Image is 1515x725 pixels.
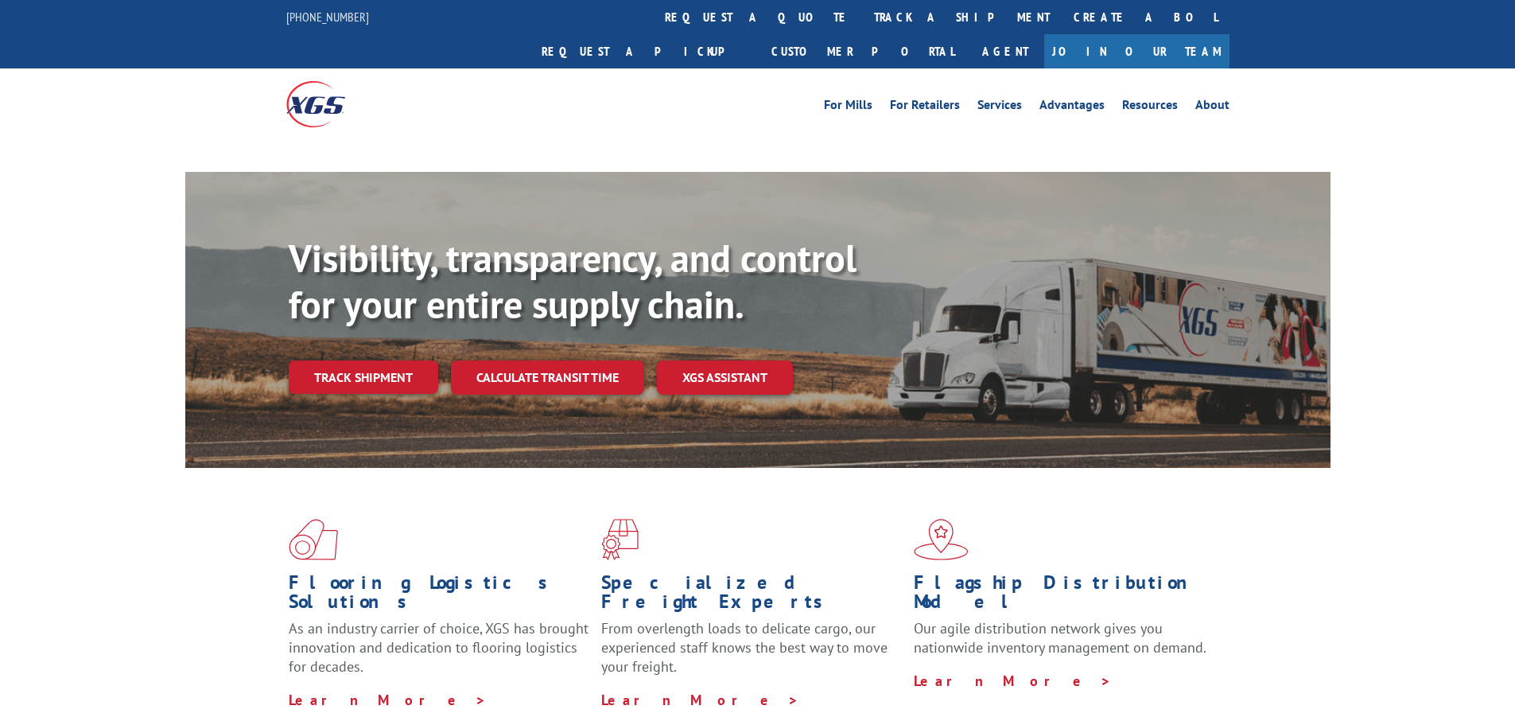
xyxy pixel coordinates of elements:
[1039,99,1105,116] a: Advantages
[1195,99,1229,116] a: About
[289,619,589,676] span: As an industry carrier of choice, XGS has brought innovation and dedication to flooring logistics...
[289,519,338,560] img: xgs-icon-total-supply-chain-intelligence-red
[890,99,960,116] a: For Retailers
[286,9,369,25] a: [PHONE_NUMBER]
[914,672,1112,690] a: Learn More >
[289,573,589,619] h1: Flooring Logistics Solutions
[530,34,759,68] a: Request a pickup
[966,34,1044,68] a: Agent
[977,99,1022,116] a: Services
[601,573,902,619] h1: Specialized Freight Experts
[451,361,644,395] a: Calculate transit time
[1122,99,1178,116] a: Resources
[601,519,639,560] img: xgs-icon-focused-on-flooring-red
[289,233,857,329] b: Visibility, transparency, and control for your entire supply chain.
[914,573,1214,619] h1: Flagship Distribution Model
[289,361,438,394] a: Track shipment
[759,34,966,68] a: Customer Portal
[914,619,1206,657] span: Our agile distribution network gives you nationwide inventory management on demand.
[824,99,872,116] a: For Mills
[601,619,902,690] p: From overlength loads to delicate cargo, our experienced staff knows the best way to move your fr...
[289,691,487,709] a: Learn More >
[601,691,799,709] a: Learn More >
[914,519,969,560] img: xgs-icon-flagship-distribution-model-red
[1044,34,1229,68] a: Join Our Team
[657,361,793,395] a: XGS ASSISTANT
